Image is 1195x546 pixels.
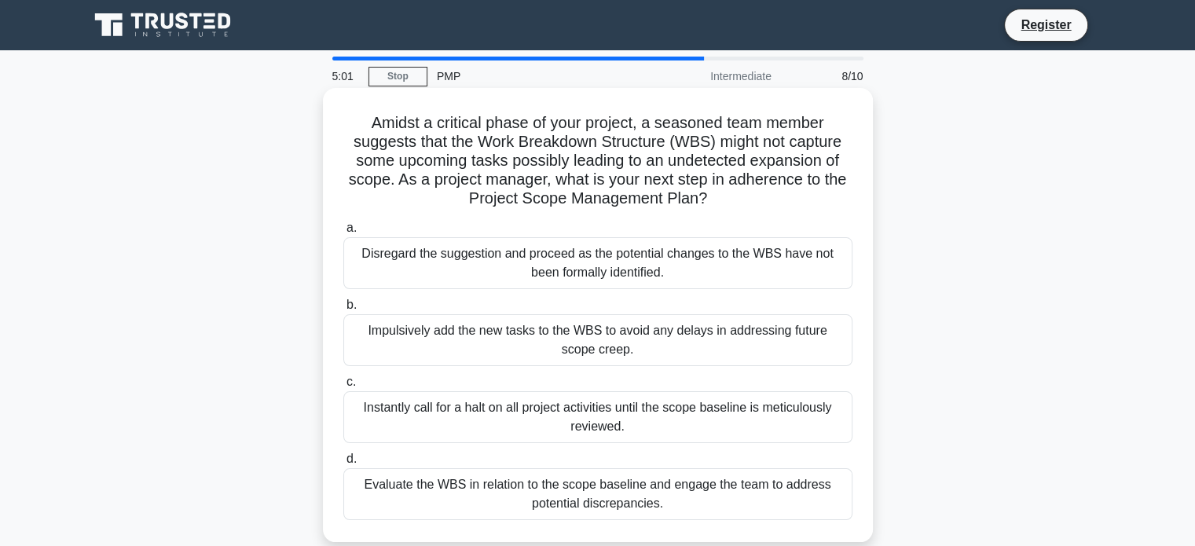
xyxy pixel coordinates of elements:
[323,60,368,92] div: 5:01
[643,60,781,92] div: Intermediate
[343,237,852,289] div: Disregard the suggestion and proceed as the potential changes to the WBS have not been formally i...
[346,298,357,311] span: b.
[1011,15,1080,35] a: Register
[343,314,852,366] div: Impulsively add the new tasks to the WBS to avoid any delays in addressing future scope creep.
[346,452,357,465] span: d.
[781,60,873,92] div: 8/10
[346,375,356,388] span: c.
[427,60,643,92] div: PMP
[368,67,427,86] a: Stop
[346,221,357,234] span: a.
[343,468,852,520] div: Evaluate the WBS in relation to the scope baseline and engage the team to address potential discr...
[342,113,854,209] h5: Amidst a critical phase of your project, a seasoned team member suggests that the Work Breakdown ...
[343,391,852,443] div: Instantly call for a halt on all project activities until the scope baseline is meticulously revi...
